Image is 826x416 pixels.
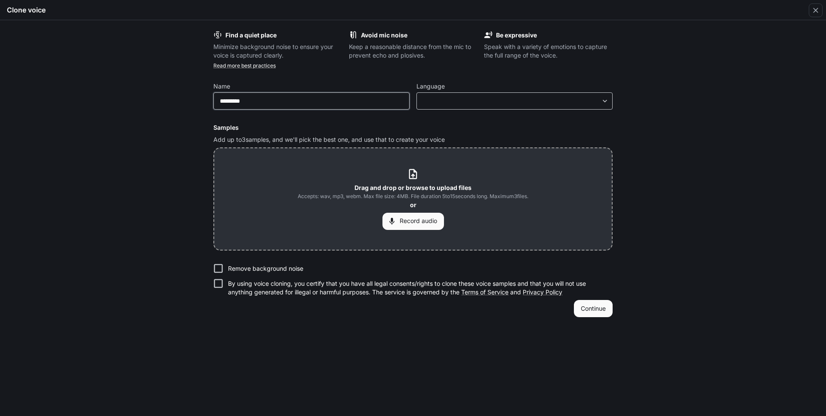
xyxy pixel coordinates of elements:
p: By using voice cloning, you certify that you have all legal consents/rights to clone these voice ... [228,279,606,297]
span: Accepts: wav, mp3, webm. Max file size: 4MB. File duration 5 to 15 seconds long. Maximum 3 files. [298,192,528,201]
b: Find a quiet place [225,31,277,39]
p: Add up to 3 samples, and we'll pick the best one, and use that to create your voice [213,135,613,144]
a: Privacy Policy [523,288,562,296]
p: Name [213,83,230,89]
b: or [410,201,416,208]
b: Avoid mic noise [361,31,407,39]
button: Record audio [382,213,444,230]
a: Read more best practices [213,62,276,69]
p: Minimize background noise to ensure your voice is captured clearly. [213,43,342,60]
h5: Clone voice [7,5,46,15]
button: Continue [574,300,613,317]
b: Drag and drop or browse to upload files [354,184,472,191]
h6: Samples [213,123,613,132]
p: Remove background noise [228,264,303,273]
b: Be expressive [496,31,537,39]
div: ​ [417,97,612,105]
a: Terms of Service [461,288,509,296]
p: Keep a reasonable distance from the mic to prevent echo and plosives. [349,43,478,60]
p: Language [416,83,445,89]
p: Speak with a variety of emotions to capture the full range of the voice. [484,43,613,60]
